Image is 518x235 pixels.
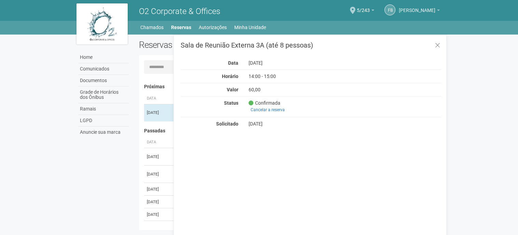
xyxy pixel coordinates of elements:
div: [DATE] [243,121,379,127]
td: Sala de Reunião Interna 1 Bloco 4 (até 30 pessoas) [171,183,368,196]
span: Confirmada [249,100,280,106]
span: O2 Corporate & Offices [139,6,220,16]
a: Autorizações [199,23,227,32]
span: Felipe Bianchessi [399,1,435,13]
a: LGPD [78,115,129,127]
h4: Passadas [144,128,437,133]
img: logo.jpg [76,3,128,44]
td: [DATE] [144,196,171,208]
h4: Próximas [144,84,437,89]
td: Sala de Reunião Interna 1 Bloco 2 (até 30 pessoas) [171,208,368,221]
a: 5/243 [357,9,374,14]
a: FB [384,4,395,15]
td: Sala de Reunião Interna 1 Bloco 4 (até 30 pessoas) [171,148,368,166]
a: Chamados [140,23,164,32]
td: [DATE] [144,183,171,196]
a: Comunicados [78,63,129,75]
div: [DATE] [243,60,379,66]
a: Minha Unidade [234,23,266,32]
td: [DATE] [144,208,171,221]
th: Data [144,137,171,148]
strong: Data [228,60,238,66]
strong: Valor [227,87,238,92]
div: 60,00 [243,87,379,93]
a: Reservas [171,23,191,32]
th: Data [144,93,171,104]
a: [PERSON_NAME] [399,9,440,14]
strong: Solicitado [216,121,238,127]
td: [DATE] [144,148,171,166]
td: Sala de Reunião Interna 1 Bloco 2 (até 30 pessoas) [171,196,368,208]
span: 5/243 [357,1,370,13]
td: Sala de Reunião Externa 3A (até 8 pessoas) [171,104,368,121]
th: Área ou Serviço [171,137,368,148]
a: Grade de Horários dos Ônibus [78,87,129,103]
a: Anuncie sua marca [78,127,129,138]
th: Área ou Serviço [171,93,368,104]
a: Home [78,52,129,63]
td: [DATE] [144,166,171,183]
a: Ramais [78,103,129,115]
td: [DATE] [144,104,171,121]
strong: Status [224,100,238,106]
div: 14:00 - 15:00 [243,73,379,79]
h3: Sala de Reunião Externa 3A (até 8 pessoas) [181,42,441,49]
h2: Reservas [139,40,285,50]
a: Documentos [78,75,129,87]
strong: Horário [222,74,238,79]
a: Cancelar a reserva [249,106,287,114]
td: Sala de Reunião Interna 1 Bloco 4 (até 30 pessoas) [171,166,368,183]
